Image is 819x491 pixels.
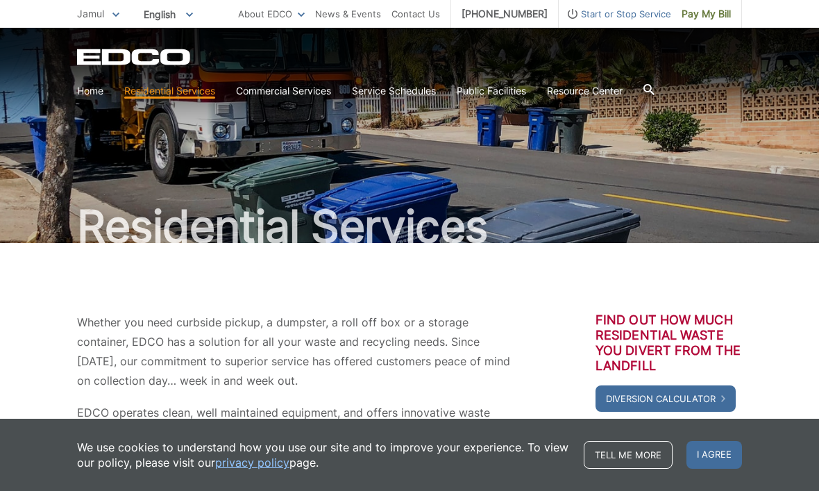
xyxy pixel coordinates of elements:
[215,455,289,470] a: privacy policy
[547,83,623,99] a: Resource Center
[133,3,203,26] span: English
[686,441,742,469] span: I agree
[236,83,331,99] a: Commercial Services
[77,83,103,99] a: Home
[124,83,215,99] a: Residential Services
[315,6,381,22] a: News & Events
[457,83,526,99] a: Public Facilities
[77,403,512,481] p: EDCO operates clean, well maintained equipment, and offers innovative waste collection and recycl...
[77,440,570,470] p: We use cookies to understand how you use our site and to improve your experience. To view our pol...
[77,313,512,390] p: Whether you need curbside pickup, a dumpster, a roll off box or a storage container, EDCO has a s...
[352,83,436,99] a: Service Schedules
[238,6,305,22] a: About EDCO
[77,8,104,19] span: Jamul
[584,441,673,469] a: Tell me more
[596,313,742,374] h3: Find out how much residential waste you divert from the landfill
[77,204,742,249] h1: Residential Services
[682,6,731,22] span: Pay My Bill
[77,49,192,65] a: EDCD logo. Return to the homepage.
[596,385,736,412] a: Diversion Calculator
[391,6,440,22] a: Contact Us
